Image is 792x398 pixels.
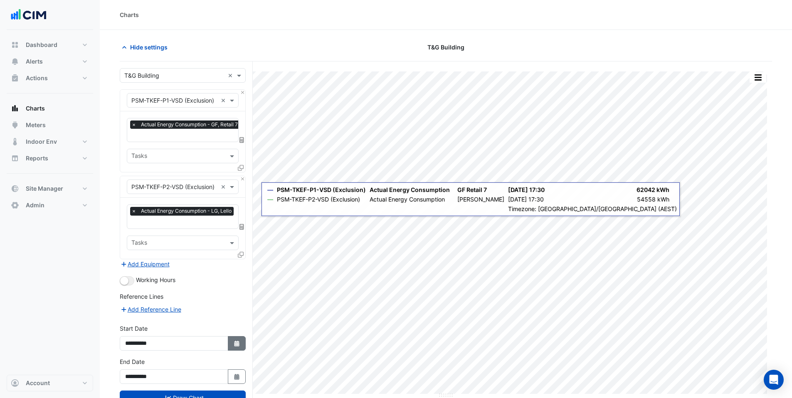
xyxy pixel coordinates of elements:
button: Dashboard [7,37,93,53]
button: Close [240,176,245,182]
span: Dashboard [26,41,57,49]
span: Actions [26,74,48,82]
app-icon: Reports [11,154,19,162]
label: Start Date [120,324,148,333]
app-icon: Alerts [11,57,19,66]
div: Open Intercom Messenger [764,370,784,390]
label: End Date [120,357,145,366]
button: Account [7,375,93,391]
button: Site Manager [7,180,93,197]
app-icon: Indoor Env [11,138,19,146]
button: Actions [7,70,93,86]
app-icon: Dashboard [11,41,19,49]
span: Clear [221,96,228,105]
span: Working Hours [136,276,175,283]
app-icon: Charts [11,104,19,113]
button: More Options [750,72,766,83]
button: Indoor Env [7,133,93,150]
span: Admin [26,201,44,209]
button: Charts [7,100,93,117]
app-icon: Admin [11,201,19,209]
span: Alerts [26,57,43,66]
span: Reports [26,154,48,162]
span: × [130,120,138,129]
span: Actual Energy Consumption - LG, Lello [139,207,234,215]
span: Hide settings [130,43,168,52]
button: Add Equipment [120,259,170,269]
button: Close [240,90,245,95]
img: Company Logo [10,7,47,23]
app-icon: Site Manager [11,184,19,193]
span: T&G Building [427,43,464,52]
label: Reference Lines [120,292,163,301]
span: Indoor Env [26,138,57,146]
span: Actual Energy Consumption - GF, Retail 7 [139,120,240,129]
span: Account [26,379,50,387]
fa-icon: Select Date [233,340,241,347]
div: Charts [120,10,139,19]
div: Tasks [130,151,147,162]
span: Clone Favourites and Tasks from this Equipment to other Equipment [238,164,244,171]
span: Clear [228,71,235,80]
fa-icon: Select Date [233,373,241,380]
div: Tasks [130,238,147,249]
span: × [130,207,138,215]
button: Alerts [7,53,93,70]
app-icon: Meters [11,121,19,129]
span: Clear [221,182,228,191]
span: Choose Function [238,136,246,143]
button: Hide settings [120,40,173,54]
app-icon: Actions [11,74,19,82]
button: Reports [7,150,93,167]
span: Site Manager [26,184,63,193]
span: Choose Function [238,223,246,230]
button: Add Reference Line [120,305,182,314]
button: Admin [7,197,93,214]
span: Meters [26,121,46,129]
span: Clone Favourites and Tasks from this Equipment to other Equipment [238,251,244,258]
span: Charts [26,104,45,113]
button: Meters [7,117,93,133]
